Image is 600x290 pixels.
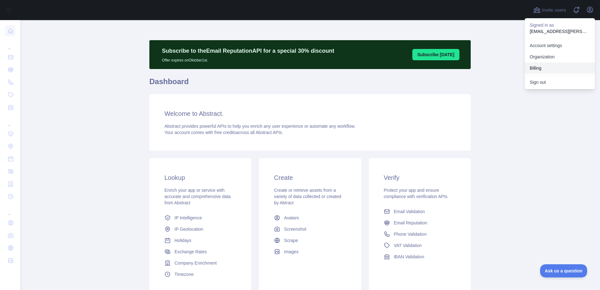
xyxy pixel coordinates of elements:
p: Offer expires on Oktober 1st. [162,55,334,63]
div: ... [5,203,15,216]
a: Exchange Rates [162,246,239,257]
span: Images [284,249,298,255]
h1: Dashboard [149,77,471,92]
span: IP Intelligence [174,215,202,221]
button: Invite users [532,5,567,15]
span: Company Enrichment [174,260,217,266]
a: Timezone [162,269,239,280]
span: Invite users [542,7,566,14]
iframe: Toggle Customer Support [540,264,587,277]
a: IP Geolocation [162,223,239,235]
span: VAT Validation [394,242,422,249]
button: Sign out [525,77,595,88]
span: Email Reputation [394,220,427,226]
a: Company Enrichment [162,257,239,269]
a: Holidays [162,235,239,246]
span: Avatars [284,215,299,221]
span: IBAN Validation [394,254,424,260]
span: Timezone [174,271,194,277]
p: Subscribe to the Email Reputation API for a special 30 % discount [162,46,334,55]
button: Billing [525,62,595,74]
span: free credits [214,130,236,135]
span: Phone Validation [394,231,427,237]
h3: Lookup [164,173,236,182]
a: Email Validation [381,206,458,217]
span: IP Geolocation [174,226,203,232]
span: Email Validation [394,208,425,215]
h3: Welcome to Abstract. [164,109,456,118]
a: Screenshot [271,223,348,235]
button: Subscribe [DATE] [412,49,459,60]
div: ... [5,38,15,50]
a: Avatars [271,212,348,223]
p: [EMAIL_ADDRESS][PERSON_NAME][DOMAIN_NAME] [530,28,590,35]
a: Scrape [271,235,348,246]
a: Email Reputation [381,217,458,228]
span: Holidays [174,237,191,244]
span: Scrape [284,237,298,244]
a: Account settings [525,40,595,51]
span: Enrich your app or service with accurate and comprehensive data from Abstract [164,188,231,205]
a: IBAN Validation [381,251,458,262]
span: Screenshot [284,226,306,232]
span: Exchange Rates [174,249,207,255]
p: Signed in as [530,22,590,28]
a: VAT Validation [381,240,458,251]
span: Protect your app and ensure compliance with verification APIs [384,188,447,199]
span: Create or retrieve assets from a variety of data collected or created by Abtract [274,188,341,205]
div: ... [5,114,15,127]
a: IP Intelligence [162,212,239,223]
a: Images [271,246,348,257]
a: Organization [525,51,595,62]
span: Your account comes with across all Abstract APIs. [164,130,283,135]
span: Abstract provides powerful APIs to help you enrich any user experience or automate any workflow. [164,124,356,129]
h3: Verify [384,173,456,182]
h3: Create [274,173,346,182]
a: Phone Validation [381,228,458,240]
